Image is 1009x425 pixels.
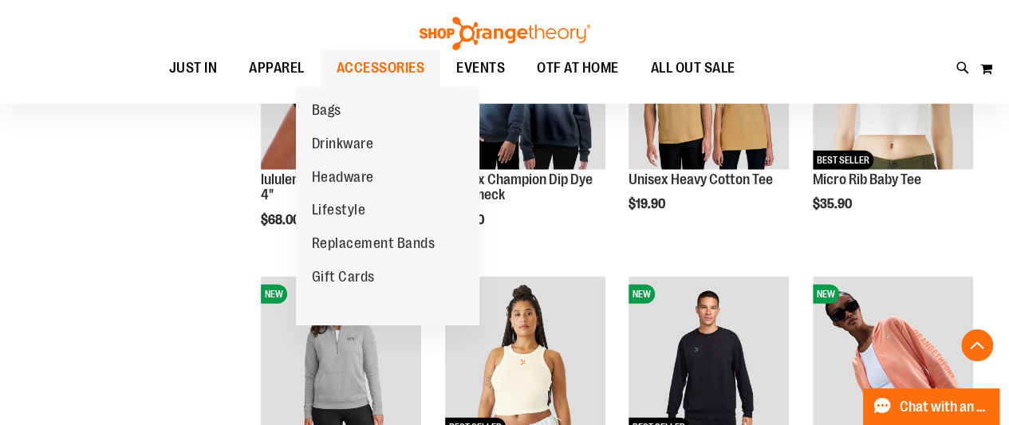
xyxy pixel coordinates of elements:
[312,136,374,155] span: Drinkware
[249,50,305,86] span: APPAREL
[261,213,302,227] span: $68.00
[261,171,421,203] a: lululemon Hotty Hot Short II 4"
[900,399,990,415] span: Chat with an Expert
[312,269,375,289] span: Gift Cards
[445,171,593,203] a: Unisex Champion Dip Dye Crewneck
[813,151,873,170] span: BEST SELLER
[629,197,668,211] span: $19.90
[805,1,981,252] div: product
[621,1,797,252] div: product
[537,50,619,86] span: OTF AT HOME
[813,285,839,304] span: NEW
[863,388,1000,425] button: Chat with an Expert
[312,102,341,122] span: Bags
[456,50,505,86] span: EVENTS
[629,285,655,304] span: NEW
[312,235,436,255] span: Replacement Bands
[312,202,366,222] span: Lifestyle
[261,285,287,304] span: NEW
[813,197,854,211] span: $35.90
[437,1,613,268] div: product
[651,50,735,86] span: ALL OUT SALE
[169,50,218,86] span: JUST IN
[813,171,921,187] a: Micro Rib Baby Tee
[961,329,993,361] button: Back To Top
[312,169,374,189] span: Headware
[629,171,773,187] a: Unisex Heavy Cotton Tee
[253,1,429,268] div: product
[417,17,593,50] img: Shop Orangetheory
[337,50,425,86] span: ACCESSORIES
